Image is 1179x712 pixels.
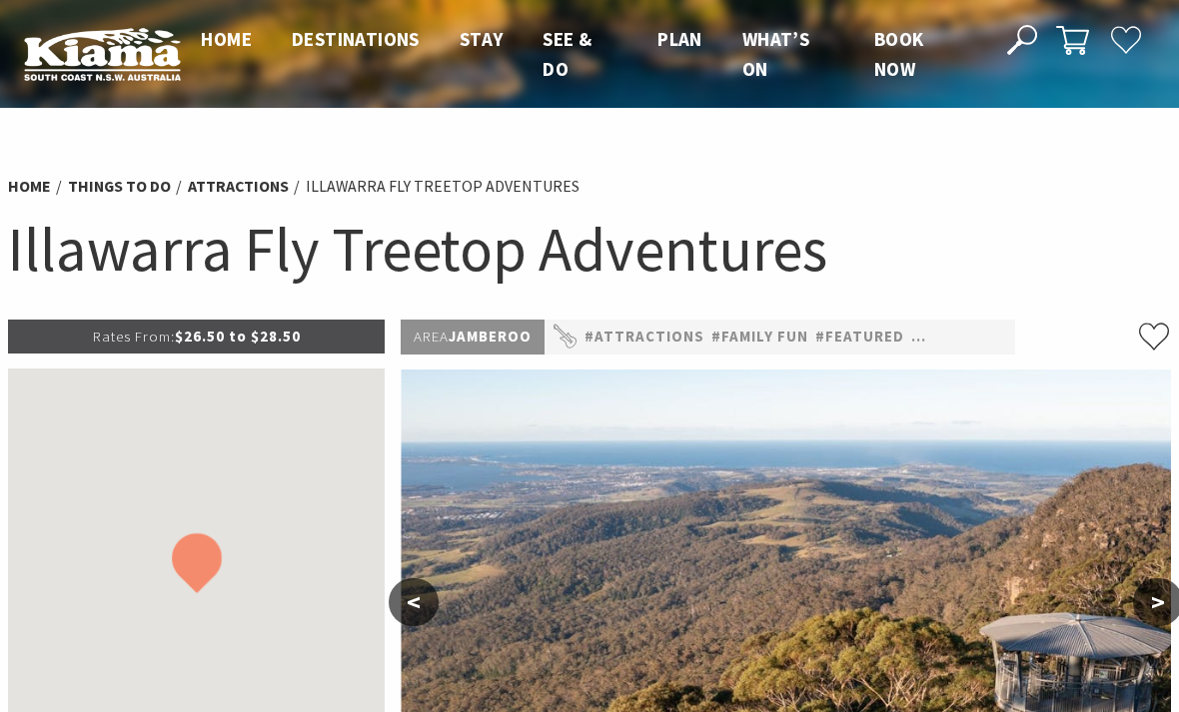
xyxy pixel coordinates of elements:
[93,327,175,346] span: Rates From:
[188,176,289,197] a: Attractions
[460,27,504,51] span: Stay
[815,325,904,350] a: #Featured
[585,325,704,350] a: #Attractions
[657,27,702,51] span: Plan
[292,27,420,51] span: Destinations
[874,27,924,81] span: Book now
[24,27,181,81] img: Kiama Logo
[742,27,809,81] span: What’s On
[543,27,591,81] span: See & Do
[711,325,808,350] a: #Family Fun
[401,320,545,355] p: Jamberoo
[389,578,439,626] button: <
[8,176,51,197] a: Home
[414,327,449,346] span: Area
[8,210,1171,290] h1: Illawarra Fly Treetop Adventures
[911,325,1038,350] a: #Nature Walks
[306,174,580,199] li: Illawarra Fly Treetop Adventures
[8,320,385,354] p: $26.50 to $28.50
[68,176,171,197] a: Things To Do
[181,24,983,85] nav: Main Menu
[201,27,252,51] span: Home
